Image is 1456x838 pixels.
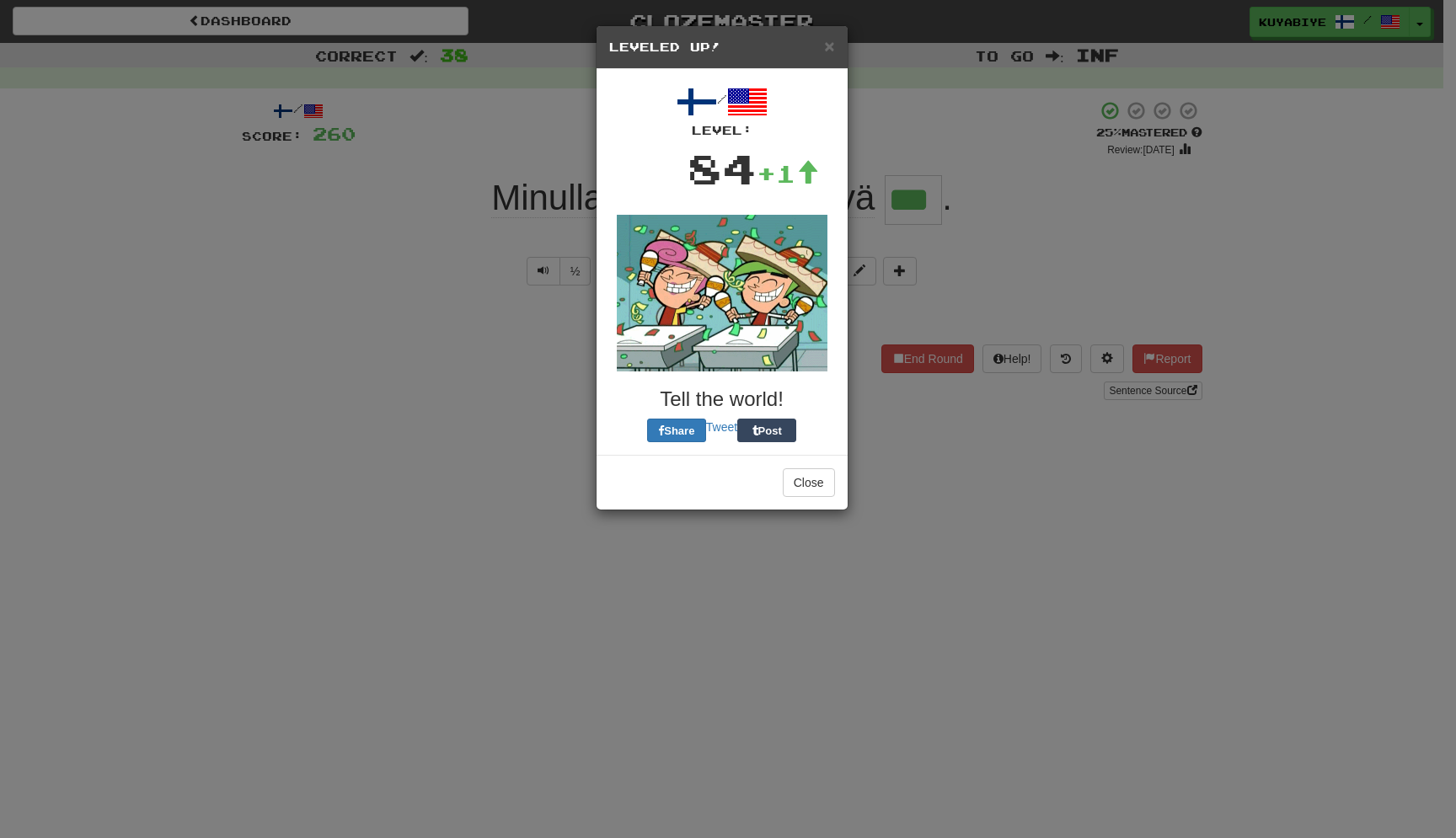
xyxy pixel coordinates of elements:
[688,139,757,198] div: 84
[706,420,737,434] a: Tweet
[783,468,835,497] button: Close
[824,36,834,56] span: ×
[757,157,819,190] div: +1
[609,82,835,139] div: /
[609,122,835,139] div: Level:
[737,419,796,442] button: Post
[824,37,834,55] button: Close
[609,39,835,56] h5: Leveled Up!
[609,388,835,410] h3: Tell the world!
[617,215,827,371] img: fairly-odd-parents-da00311291977d55ff188899e898f38bf0ea27628e4b7d842fa96e17094d9a08.gif
[647,419,706,442] button: Share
